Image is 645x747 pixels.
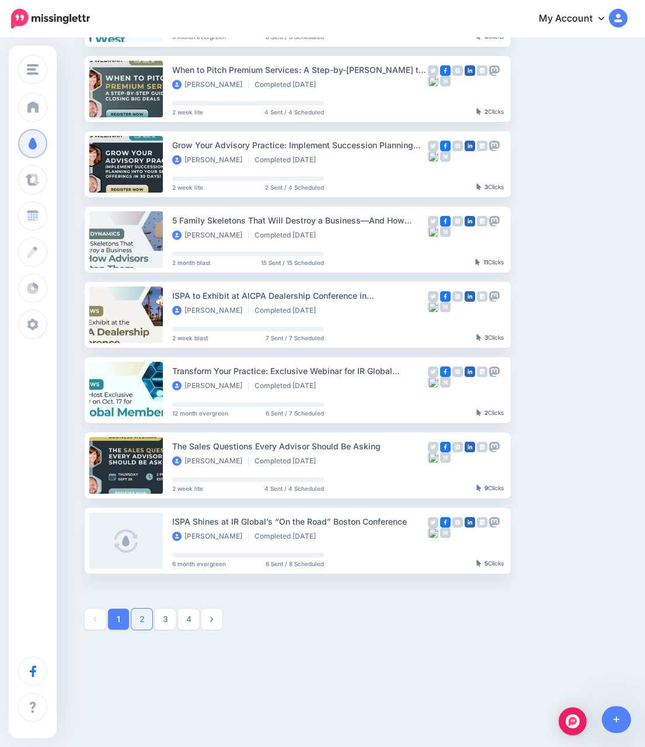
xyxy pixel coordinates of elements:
[477,141,487,151] img: google_business-grey-square.png
[428,226,438,237] img: bluesky-grey-square.png
[155,609,176,630] a: 3
[465,517,475,528] img: linkedin-square.png
[452,65,463,76] img: instagram-grey-square.png
[477,517,487,528] img: google_business-grey-square.png
[428,151,438,162] img: bluesky-grey-square.png
[265,184,324,190] span: 2 Sent / 4 Scheduled
[476,108,482,115] img: pointer-grey-darker.png
[440,452,451,463] img: medium-grey-square.png
[428,452,438,463] img: bluesky-grey-square.png
[428,517,438,528] img: twitter-grey-square.png
[465,65,475,76] img: linkedin-square.png
[172,381,249,390] li: [PERSON_NAME]
[452,141,463,151] img: instagram-grey-square.png
[172,138,428,152] div: Grow Your Advisory Practice: Implement Succession Planning into your Service Offerings [DATE]!
[440,76,451,86] img: medium-grey-square.png
[489,65,500,76] img: mastodon-grey-square.png
[172,439,428,453] div: The Sales Questions Every Advisor Should Be Asking
[484,33,488,40] b: 8
[484,108,488,115] b: 2
[254,80,322,89] li: Completed [DATE]
[172,34,226,40] span: 6 month evergreen
[476,560,504,567] div: Clicks
[254,155,322,165] li: Completed [DATE]
[172,410,228,416] span: 12 month evergreen
[254,231,322,240] li: Completed [DATE]
[172,214,428,227] div: 5 Family Skeletons That Will Destroy a Business—And How Advisors Can Stop Them
[428,366,438,377] img: twitter-grey-square.png
[131,609,152,630] a: 2
[172,532,249,541] li: [PERSON_NAME]
[172,306,249,315] li: [PERSON_NAME]
[440,141,451,151] img: facebook-square.png
[484,334,488,341] b: 3
[489,141,500,151] img: mastodon-grey-square.png
[476,484,482,491] img: pointer-grey-darker.png
[484,484,488,491] b: 9
[477,65,487,76] img: google_business-grey-square.png
[465,442,475,452] img: linkedin-square.png
[172,456,249,466] li: [PERSON_NAME]
[484,183,488,190] b: 3
[465,366,475,377] img: linkedin-square.png
[428,65,438,76] img: twitter-grey-square.png
[254,381,322,390] li: Completed [DATE]
[452,216,463,226] img: instagram-grey-square.png
[254,306,322,315] li: Completed [DATE]
[484,409,488,416] b: 2
[452,517,463,528] img: instagram-grey-square.png
[440,291,451,302] img: facebook-square.png
[172,515,428,528] div: ISPA Shines at IR Global’s “On the Road” Boston Conference
[428,76,438,86] img: bluesky-grey-square.png
[489,442,500,452] img: mastodon-grey-square.png
[172,231,249,240] li: [PERSON_NAME]
[452,366,463,377] img: instagram-grey-square.png
[477,216,487,226] img: google_business-grey-square.png
[172,486,203,491] span: 2 week lite
[489,517,500,528] img: mastodon-grey-square.png
[559,707,587,735] div: Open Intercom Messenger
[440,65,451,76] img: facebook-square.png
[477,442,487,452] img: google_business-grey-square.png
[476,485,504,492] div: Clicks
[476,334,482,341] img: pointer-grey-darker.png
[428,377,438,388] img: bluesky-grey-square.png
[178,609,199,630] a: 4
[428,442,438,452] img: twitter-grey-square.png
[452,442,463,452] img: instagram-grey-square.png
[476,109,504,116] div: Clicks
[440,517,451,528] img: facebook-square.png
[172,335,208,341] span: 2 week blast
[428,302,438,312] img: bluesky-grey-square.png
[440,151,451,162] img: medium-grey-square.png
[172,63,428,76] div: When to Pitch Premium Services: A Step-by-[PERSON_NAME] to Closing Big Deals
[476,183,482,190] img: pointer-grey-darker.png
[489,216,500,226] img: mastodon-grey-square.png
[172,80,249,89] li: [PERSON_NAME]
[27,64,39,75] img: menu.png
[476,184,504,191] div: Clicks
[266,561,324,567] span: 8 Sent / 8 Scheduled
[172,364,428,378] div: Transform Your Practice: Exclusive Webinar for IR Global Members on [DATE]
[476,409,482,416] img: pointer-grey-darker.png
[465,291,475,302] img: linkedin-square.png
[489,291,500,302] img: mastodon-grey-square.png
[172,184,203,190] span: 2 week lite
[477,291,487,302] img: google_business-grey-square.png
[440,528,451,538] img: medium-grey-square.png
[266,410,324,416] span: 6 Sent / 7 Scheduled
[261,260,324,266] span: 15 Sent / 15 Scheduled
[11,9,90,29] img: Missinglettr
[266,34,324,40] span: 8 Sent / 8 Scheduled
[475,259,504,266] div: Clicks
[440,216,451,226] img: facebook-square.png
[476,560,482,567] img: pointer-grey-darker.png
[476,410,504,417] div: Clicks
[428,141,438,151] img: twitter-grey-square.png
[475,259,480,266] img: pointer-grey-darker.png
[428,216,438,226] img: twitter-grey-square.png
[428,528,438,538] img: bluesky-grey-square.png
[484,560,488,567] b: 5
[172,561,226,567] span: 6 month evergreen
[172,289,428,302] div: ISPA to Exhibit at AICPA Dealership Conference in [GEOGRAPHIC_DATA], [DATE]-[DATE]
